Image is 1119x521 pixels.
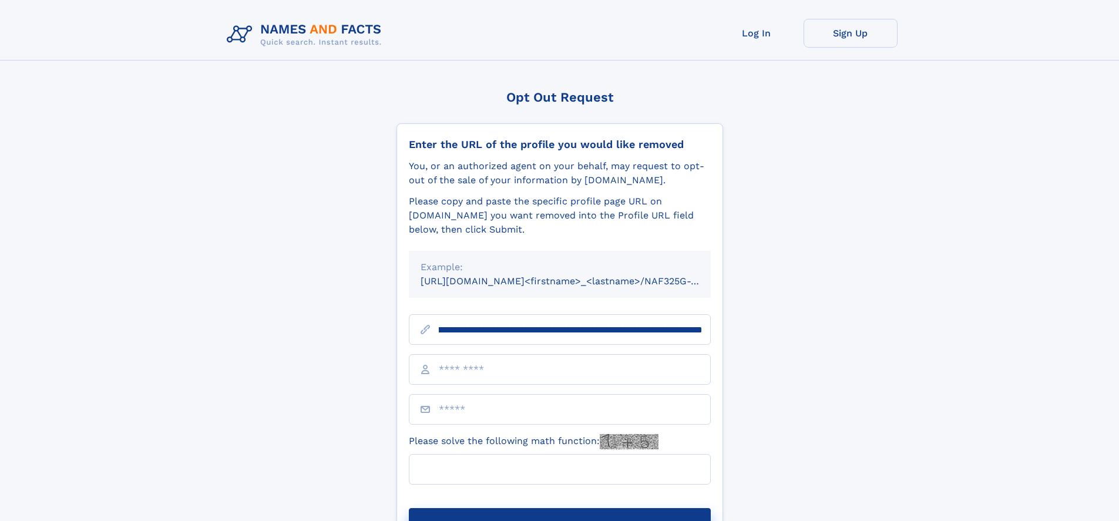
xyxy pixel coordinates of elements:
[409,194,711,237] div: Please copy and paste the specific profile page URL on [DOMAIN_NAME] you want removed into the Pr...
[421,275,733,287] small: [URL][DOMAIN_NAME]<firstname>_<lastname>/NAF325G-xxxxxxxx
[409,159,711,187] div: You, or an authorized agent on your behalf, may request to opt-out of the sale of your informatio...
[710,19,804,48] a: Log In
[409,138,711,151] div: Enter the URL of the profile you would like removed
[804,19,898,48] a: Sign Up
[421,260,699,274] div: Example:
[222,19,391,51] img: Logo Names and Facts
[396,90,723,105] div: Opt Out Request
[409,434,658,449] label: Please solve the following math function:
